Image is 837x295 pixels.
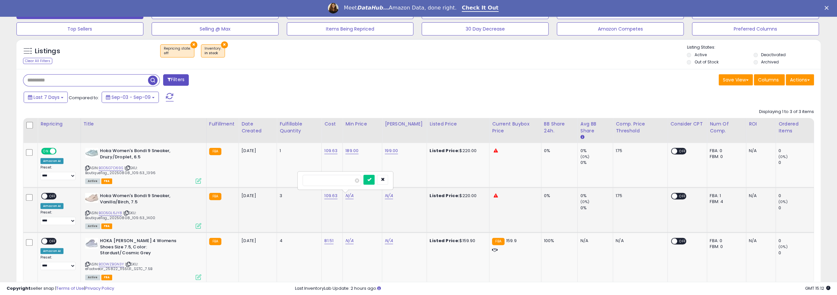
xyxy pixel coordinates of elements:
div: off [164,51,191,56]
h5: Listings [35,47,60,56]
span: 2025-09-17 15:12 GMT [805,285,830,291]
button: Selling @ Max [152,22,279,35]
span: OFF [677,148,688,154]
a: B0DWZBGN3Y [99,261,124,267]
div: Last InventoryLab Update: 2 hours ago. [295,285,830,292]
span: OFF [47,193,58,199]
span: OFF [677,193,688,199]
span: 159.9 [506,238,517,244]
div: 3 [280,193,316,199]
small: FBA [209,238,221,245]
div: 175 [616,193,662,199]
span: Inventory : [205,46,221,56]
small: (0%) [580,154,589,159]
div: Avg BB Share [580,121,610,134]
img: 31EIZ84bPzL._SL40_.jpg [85,148,98,158]
button: Amazon Competes [557,22,684,35]
div: FBA: 0 [710,148,741,154]
div: FBA: 1 [710,193,741,199]
span: All listings currently available for purchase on Amazon [85,275,100,280]
i: DataHub... [357,5,389,11]
div: 0% [580,160,613,166]
div: ASIN: [85,238,201,279]
a: Terms of Use [56,285,84,291]
div: BB Share 24h. [544,121,575,134]
div: Date Created [241,121,274,134]
button: Preferred Columns [692,22,819,35]
div: Preset: [40,255,76,270]
div: 0% [544,193,573,199]
div: in stock [205,51,221,56]
div: FBM: 0 [710,154,741,160]
img: Profile image for Georgie [328,3,338,13]
div: 0 [778,148,814,154]
div: $159.90 [430,238,484,244]
img: 4181Ai2YKjL._SL40_.jpg [85,238,98,249]
small: (0%) [778,154,788,159]
div: N/A [749,193,771,199]
a: N/A [385,238,393,244]
span: FBA [101,223,112,229]
div: N/A [749,238,771,244]
button: Last 7 Days [24,92,68,103]
label: Out of Stock [694,59,718,65]
div: FBM: 0 [710,244,741,250]
label: Deactivated [761,52,786,57]
a: Privacy Policy [85,285,114,291]
div: seller snap | | [7,285,114,292]
div: Title [84,121,204,127]
small: FBA [209,193,221,200]
div: Consider CPT [670,121,704,127]
div: ASIN: [85,148,201,183]
div: Close [825,6,831,10]
div: N/A [616,238,662,244]
button: × [190,41,197,48]
button: Top Sellers [16,22,143,35]
button: Items Being Repriced [287,22,414,35]
div: Cost [324,121,340,127]
a: 199.00 [385,147,398,154]
div: FBA: 0 [710,238,741,244]
div: 0% [544,148,573,154]
button: Filters [163,74,189,86]
span: | SKU: BoutiqueTag_20250808_109.63_1400 [85,210,155,220]
button: Actions [786,74,814,85]
div: ROI [749,121,773,127]
span: ON [42,148,50,154]
div: Current Buybox Price [492,121,538,134]
div: Comp. Price Threshold [616,121,665,134]
div: ASIN: [85,193,201,228]
div: 0 [778,238,814,244]
a: 109.63 [324,147,337,154]
div: 0 [778,160,814,166]
div: Clear All Filters [23,58,52,64]
a: N/A [385,193,393,199]
small: FBA [209,148,221,155]
button: Columns [754,74,785,85]
b: Listed Price: [430,193,459,199]
div: 1 [280,148,316,154]
span: | SKU: BoutiqueTag_20250808_109.63_1396 [85,165,156,175]
b: Hoka Women's Bondi 9 Sneaker, Vanilla/Birch, 7.5 [100,193,180,207]
label: Archived [761,59,779,65]
div: Num of Comp. [710,121,743,134]
div: 0% [580,205,613,211]
div: [DATE] [241,238,268,244]
span: FBA [101,178,112,184]
span: Columns [758,77,779,83]
button: 30 Day Decrease [422,22,549,35]
span: Compared to: [69,95,99,101]
small: (0%) [778,199,788,204]
div: 100% [544,238,573,244]
div: Repricing [40,121,78,127]
span: OFF [56,148,66,154]
div: 0% [580,148,613,154]
div: 0 [778,193,814,199]
div: Amazon AI [40,158,63,164]
a: 189.00 [345,147,358,154]
b: Listed Price: [430,238,459,244]
div: Ordered Items [778,121,811,134]
span: Repricing state : [164,46,191,56]
small: Avg BB Share. [580,134,584,140]
a: B0D5GL6JY8 [99,210,122,216]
